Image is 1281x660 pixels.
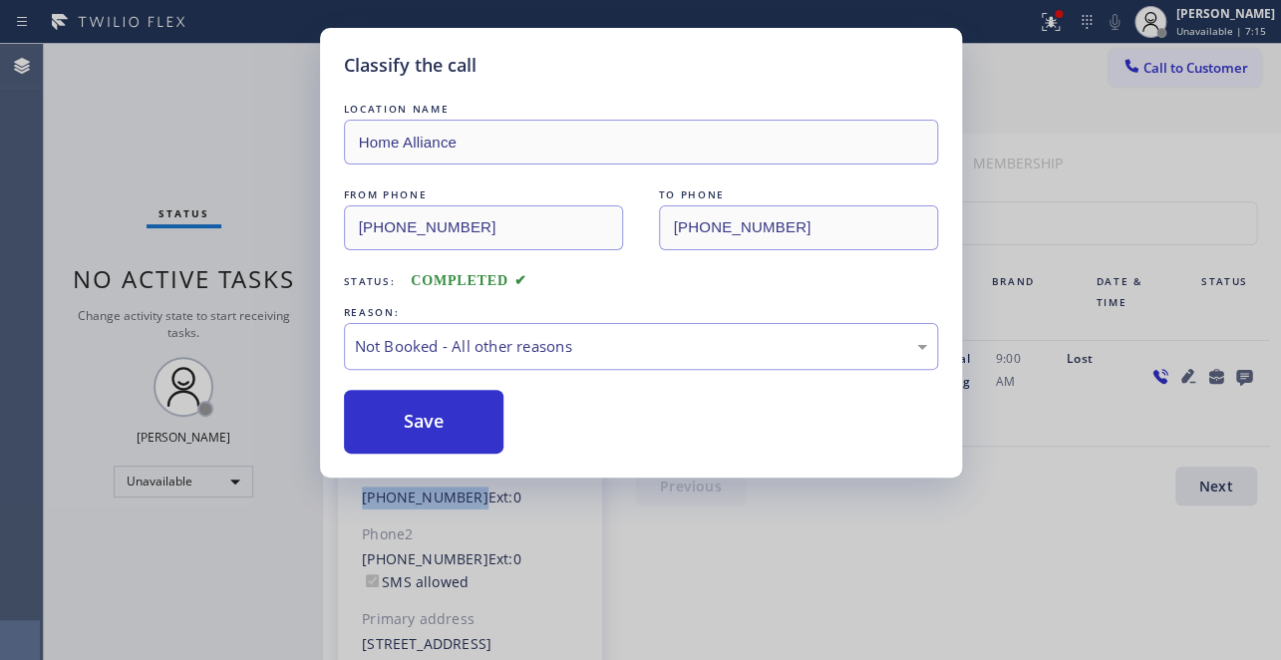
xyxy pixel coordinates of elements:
[344,205,623,250] input: From phone
[344,99,938,120] div: LOCATION NAME
[344,274,396,288] span: Status:
[344,390,504,454] button: Save
[344,302,938,323] div: REASON:
[355,335,927,358] div: Not Booked - All other reasons
[344,184,623,205] div: FROM PHONE
[344,52,477,79] h5: Classify the call
[659,205,938,250] input: To phone
[659,184,938,205] div: TO PHONE
[411,273,526,288] span: COMPLETED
